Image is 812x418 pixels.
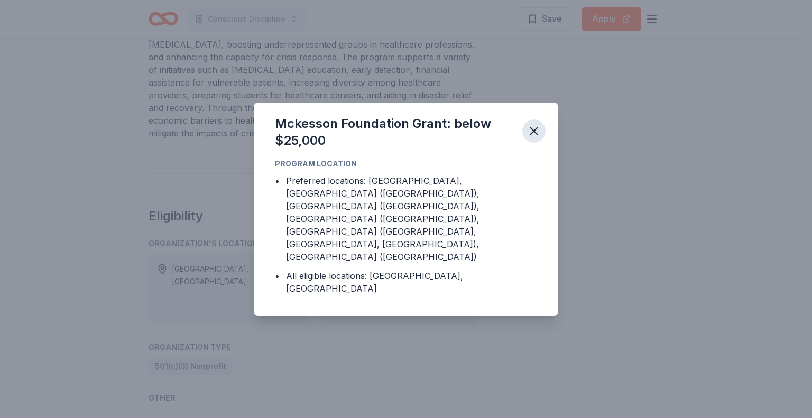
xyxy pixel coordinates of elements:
div: All eligible locations: [GEOGRAPHIC_DATA], [GEOGRAPHIC_DATA] [286,270,537,295]
div: Program Location [275,157,537,170]
div: Preferred locations: [GEOGRAPHIC_DATA], [GEOGRAPHIC_DATA] ([GEOGRAPHIC_DATA]), [GEOGRAPHIC_DATA] ... [286,174,537,263]
div: • [275,174,280,187]
div: Mckesson Foundation Grant: below $25,000 [275,115,514,149]
div: • [275,270,280,282]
